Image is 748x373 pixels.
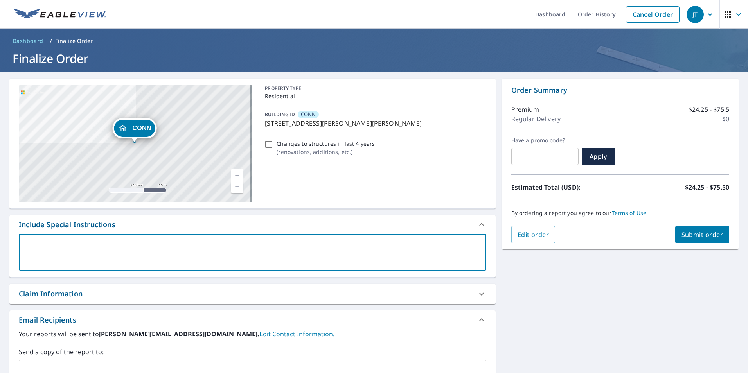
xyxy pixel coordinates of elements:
p: Finalize Order [55,37,93,45]
p: Premium [511,105,539,114]
label: Your reports will be sent to [19,329,486,339]
p: BUILDING ID [265,111,295,118]
label: Send a copy of the report to: [19,347,486,357]
p: [STREET_ADDRESS][PERSON_NAME][PERSON_NAME] [265,118,483,128]
h1: Finalize Order [9,50,739,66]
p: Estimated Total (USD): [511,183,620,192]
div: Claim Information [19,289,83,299]
button: Apply [582,148,615,165]
a: Terms of Use [612,209,647,217]
span: Apply [588,152,609,161]
div: Include Special Instructions [19,219,115,230]
div: JT [687,6,704,23]
button: Edit order [511,226,556,243]
p: Changes to structures in last 4 years [277,140,375,148]
p: By ordering a report you agree to our [511,210,729,217]
label: Have a promo code? [511,137,579,144]
a: Cancel Order [626,6,680,23]
span: Submit order [681,230,723,239]
div: Dropped pin, building CONN, Residential property, W224s5015 Guthrie Rd Waukesha, WI 53189 [113,118,157,142]
p: Order Summary [511,85,729,95]
span: CONN [133,125,151,131]
p: $24.25 - $75.5 [689,105,729,114]
b: [PERSON_NAME][EMAIL_ADDRESS][DOMAIN_NAME]. [99,330,259,338]
p: Residential [265,92,483,100]
li: / [50,36,52,46]
p: ( renovations, additions, etc. ) [277,148,375,156]
span: Edit order [518,230,549,239]
p: PROPERTY TYPE [265,85,483,92]
p: Regular Delivery [511,114,561,124]
p: $0 [722,114,729,124]
div: Email Recipients [9,310,496,329]
span: Dashboard [13,37,43,45]
span: CONN [301,111,316,118]
a: Current Level 17, Zoom In [231,169,243,181]
div: Include Special Instructions [9,215,496,234]
nav: breadcrumb [9,35,739,47]
a: Dashboard [9,35,47,47]
p: $24.25 - $75.50 [685,183,729,192]
a: EditContactInfo [259,330,334,338]
a: Current Level 17, Zoom Out [231,181,243,193]
button: Submit order [675,226,730,243]
img: EV Logo [14,9,106,20]
div: Claim Information [9,284,496,304]
div: Email Recipients [19,315,76,325]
